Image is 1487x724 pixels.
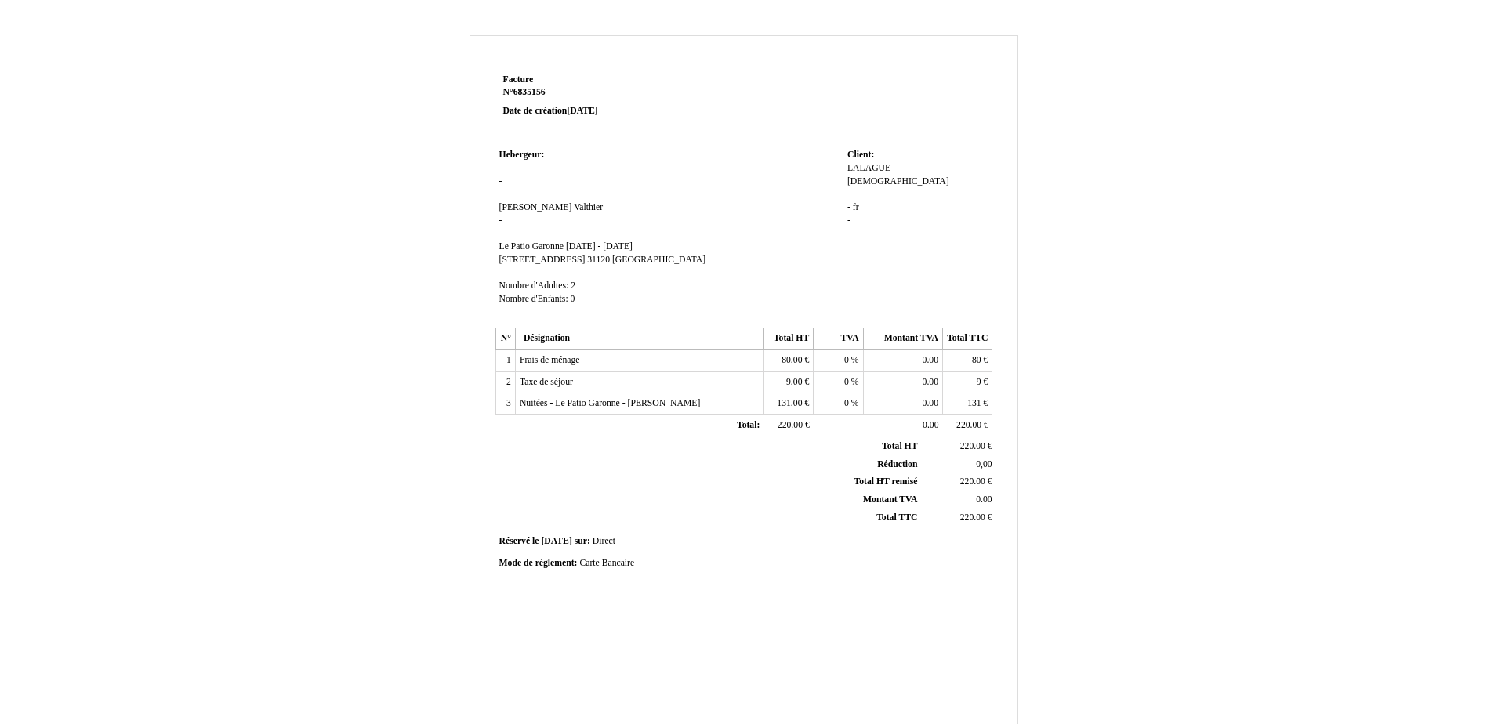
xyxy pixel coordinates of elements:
span: [DATE] [541,536,571,546]
span: 9.00 [786,377,802,387]
span: - [847,215,850,226]
strong: N° [503,86,691,99]
span: [GEOGRAPHIC_DATA] [612,255,705,265]
span: 0.00 [923,420,938,430]
span: 0 [844,355,849,365]
td: € [943,371,992,393]
span: Client: [847,150,874,160]
span: 220.00 [960,441,985,451]
span: Total HT remisé [854,476,917,487]
span: Frais de ménage [520,355,580,365]
td: € [943,415,992,437]
span: fr [853,202,859,212]
span: Réduction [877,459,917,469]
strong: Date de création [503,106,598,116]
td: % [814,350,863,372]
span: Montant TVA [863,494,917,505]
span: - [504,189,507,199]
th: Désignation [515,328,763,350]
span: [PERSON_NAME] [499,202,572,212]
span: Facture [503,74,534,85]
span: 0 [844,377,849,387]
span: Mode de règlement: [499,558,578,568]
span: 0 [571,294,575,304]
span: 0.00 [923,355,938,365]
span: 0,00 [976,459,992,469]
td: € [763,350,813,372]
td: € [763,371,813,393]
span: - [847,189,850,199]
span: - [499,215,502,226]
td: 2 [495,371,515,393]
span: Direct [593,536,615,546]
td: € [920,438,995,455]
span: 0.00 [923,377,938,387]
th: Total HT [763,328,813,350]
span: Total HT [882,441,917,451]
span: Valthier [574,202,603,212]
td: % [814,393,863,415]
span: 31120 [587,255,610,265]
span: LALAGUE [847,163,890,173]
th: Total TTC [943,328,992,350]
td: 3 [495,393,515,415]
td: 1 [495,350,515,372]
td: € [943,350,992,372]
span: [DATE] - [DATE] [566,241,633,252]
span: - [847,202,850,212]
span: - [510,189,513,199]
span: Nombre d'Adultes: [499,281,569,291]
span: 2 [571,281,575,291]
span: - [499,189,502,199]
td: € [763,393,813,415]
span: 131.00 [777,398,802,408]
td: € [920,473,995,491]
span: - [499,176,502,186]
td: € [920,509,995,527]
span: Total: [737,420,760,430]
span: 220.00 [960,476,985,487]
span: 220.00 [960,512,985,523]
span: 0.00 [976,494,992,505]
span: [DATE] [567,106,597,116]
span: 220.00 [778,420,803,430]
span: Le Patio Garonne [499,241,564,252]
span: 6835156 [513,87,546,97]
span: sur: [575,536,590,546]
span: 0 [844,398,849,408]
span: 80.00 [782,355,802,365]
span: 0.00 [923,398,938,408]
span: Total TTC [876,512,917,523]
span: 80 [972,355,981,365]
span: - [499,163,502,173]
td: % [814,371,863,393]
th: Montant TVA [863,328,942,350]
span: Réservé le [499,536,539,546]
th: TVA [814,328,863,350]
span: 220.00 [956,420,981,430]
span: Nombre d'Enfants: [499,294,568,304]
span: 131 [967,398,981,408]
td: € [943,393,992,415]
span: [DEMOGRAPHIC_DATA] [847,176,949,186]
span: 9 [977,377,981,387]
td: € [763,415,813,437]
span: Nuitées - Le Patio Garonne - [PERSON_NAME] [520,398,700,408]
span: Taxe de séjour [520,377,573,387]
span: Carte Bancaire [579,558,634,568]
span: Hebergeur: [499,150,545,160]
span: [STREET_ADDRESS] [499,255,586,265]
th: N° [495,328,515,350]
